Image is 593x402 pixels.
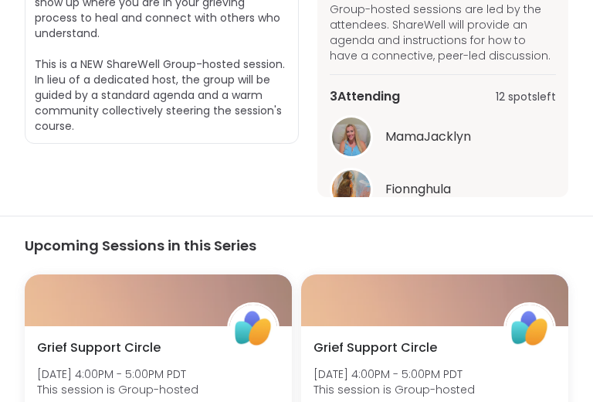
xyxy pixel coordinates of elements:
[330,115,556,158] a: MamaJacklynMamaJacklyn
[385,128,471,146] span: MamaJacklyn
[313,339,437,357] span: Grief Support Circle
[332,170,371,209] img: Fionnghula
[25,235,568,256] h3: Upcoming Sessions in this Series
[37,339,161,357] span: Grief Support Circle
[313,366,475,382] span: [DATE] 4:00PM - 5:00PM PDT
[330,2,556,63] span: Group-hosted sessions are led by the attendees. ShareWell will provide an agenda and instructions...
[330,87,400,106] span: 3 Attending
[506,305,554,353] img: ShareWell
[385,180,451,199] span: Fionnghula
[496,89,556,105] span: 12 spots left
[313,382,475,397] span: This session is Group-hosted
[37,366,198,382] span: [DATE] 4:00PM - 5:00PM PDT
[332,118,371,156] img: MamaJacklyn
[330,168,556,211] a: FionnghulaFionnghula
[229,305,277,353] img: ShareWell
[37,382,198,397] span: This session is Group-hosted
